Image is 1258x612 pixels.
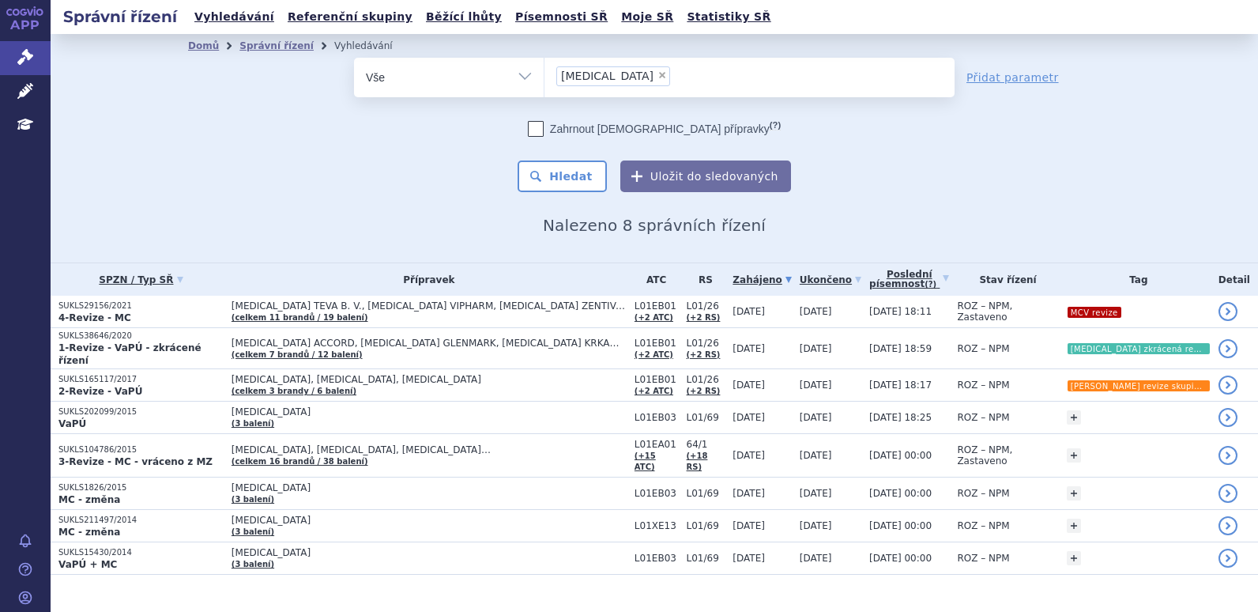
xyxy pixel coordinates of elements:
a: Domů [188,40,219,51]
span: [MEDICAL_DATA] TEVA B. V., [MEDICAL_DATA] VIPHARM, [MEDICAL_DATA] ZENTIVA… [232,300,627,312]
span: L01/26 [687,374,725,385]
a: Moje SŘ [616,6,678,28]
p: SUKLS211497/2014 [58,515,224,526]
a: Referenční skupiny [283,6,417,28]
a: (3 balení) [232,527,274,536]
a: (celkem 3 brandy / 6 balení) [232,387,356,395]
a: Běžící lhůty [421,6,507,28]
i: [PERSON_NAME] revize skupiny [MEDICAL_DATA] [1068,380,1210,391]
span: [DATE] [800,380,832,391]
span: ROZ – NPM [957,553,1009,564]
strong: 1-Revize - VaPÚ - zkrácené řízení [58,342,202,366]
a: (3 balení) [232,495,274,504]
input: [MEDICAL_DATA] [675,66,684,85]
span: 64/1 [687,439,725,450]
a: (celkem 7 brandů / 12 balení) [232,350,363,359]
strong: 3-Revize - MC - vráceno z MZ [58,456,213,467]
p: SUKLS38646/2020 [58,331,224,342]
span: [MEDICAL_DATA] [232,547,627,558]
span: [DATE] [800,412,832,423]
a: (+2 RS) [687,313,721,322]
span: ROZ – NPM [957,380,1009,391]
span: [MEDICAL_DATA], [MEDICAL_DATA], [MEDICAL_DATA] [232,374,627,385]
span: L01EB01 [635,300,679,312]
span: L01/69 [687,488,725,499]
span: [DATE] 18:25 [869,412,932,423]
a: (+15 ATC) [635,451,656,471]
a: (+18 RS) [687,451,708,471]
span: L01/69 [687,412,725,423]
a: + [1067,486,1081,501]
a: SPZN / Typ SŘ [58,269,224,291]
strong: VaPÚ [58,418,86,429]
a: (celkem 11 brandů / 19 balení) [232,313,368,322]
span: L01EB03 [635,412,679,423]
p: SUKLS29156/2021 [58,300,224,312]
a: Přidat parametr [966,70,1059,85]
button: Uložit do sledovaných [620,161,791,192]
strong: MC - změna [58,494,120,505]
a: detail [1218,408,1237,427]
span: [MEDICAL_DATA] [561,70,653,81]
span: [MEDICAL_DATA] [232,515,627,526]
p: SUKLS1826/2015 [58,482,224,493]
th: Tag [1059,263,1211,296]
th: RS [679,263,725,296]
span: × [657,70,667,80]
span: [DATE] [800,520,832,531]
abbr: (?) [925,280,936,289]
li: Vyhledávání [334,34,413,58]
span: [DATE] 00:00 [869,450,932,461]
a: + [1067,410,1081,425]
label: Zahrnout [DEMOGRAPHIC_DATA] přípravky [528,121,781,137]
span: L01/26 [687,300,725,312]
p: SUKLS202099/2015 [58,406,224,417]
span: [DATE] [733,520,765,531]
span: [DATE] 18:59 [869,343,932,354]
span: [DATE] [800,450,832,461]
span: [DATE] [800,488,832,499]
th: ATC [627,263,679,296]
span: ROZ – NPM [957,343,1009,354]
abbr: (?) [770,120,781,130]
span: [DATE] 00:00 [869,520,932,531]
span: [DATE] [733,450,765,461]
span: [MEDICAL_DATA] [232,406,627,417]
i: MCV revize [1068,307,1121,318]
a: (+2 RS) [687,350,721,359]
span: [DATE] [733,412,765,423]
a: detail [1218,446,1237,465]
span: [DATE] 00:00 [869,553,932,564]
a: detail [1218,376,1237,395]
span: ROZ – NPM [957,520,1009,531]
span: [DATE] 18:17 [869,380,932,391]
p: SUKLS165117/2017 [58,374,224,385]
span: ROZ – NPM, Zastaveno [957,300,1012,323]
span: [DATE] [800,306,832,317]
span: [DATE] [800,553,832,564]
a: + [1067,551,1081,565]
a: Zahájeno [733,269,791,291]
a: + [1067,519,1081,533]
a: Statistiky SŘ [682,6,775,28]
span: L01/26 [687,338,725,349]
i: [MEDICAL_DATA] zkrácená revize [1068,343,1210,354]
span: L01/69 [687,520,725,531]
span: [DATE] [733,380,765,391]
span: ROZ – NPM [957,488,1009,499]
a: (+2 ATC) [635,313,673,322]
span: ROZ – NPM [957,412,1009,423]
span: L01EA01 [635,439,679,450]
strong: 4-Revize - MC [58,312,131,323]
a: detail [1218,302,1237,321]
span: L01XE13 [635,520,679,531]
span: L01EB01 [635,338,679,349]
th: Přípravek [224,263,627,296]
strong: MC - změna [58,527,120,538]
span: [DATE] [733,553,765,564]
a: (3 balení) [232,560,274,569]
th: Detail [1211,263,1258,296]
span: [DATE] [733,488,765,499]
span: [DATE] 18:11 [869,306,932,317]
a: Ukončeno [800,269,861,291]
